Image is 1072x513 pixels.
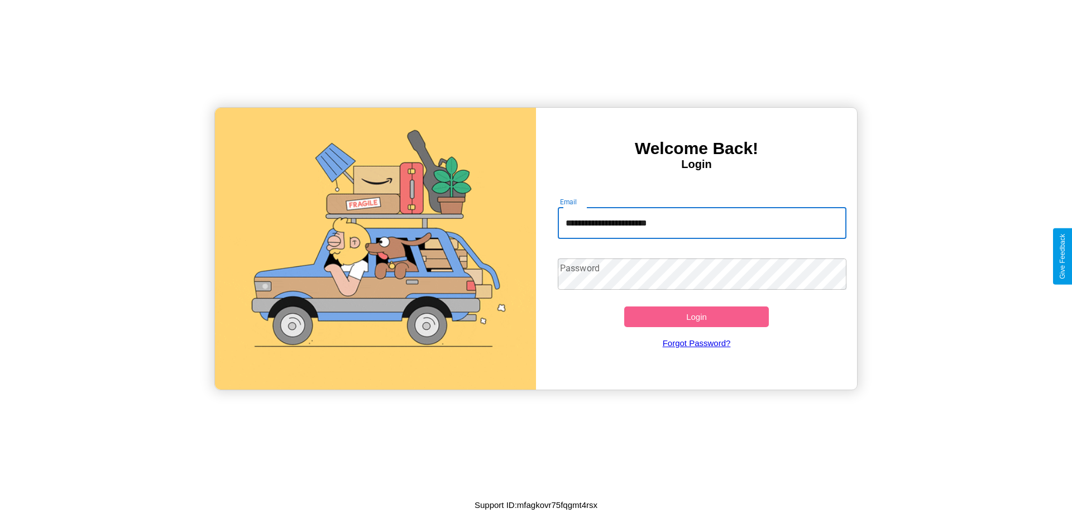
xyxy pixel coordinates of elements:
[560,197,577,207] label: Email
[475,497,597,512] p: Support ID: mfagkovr75fqgmt4rsx
[1059,234,1066,279] div: Give Feedback
[536,158,857,171] h4: Login
[552,327,841,359] a: Forgot Password?
[624,306,769,327] button: Login
[536,139,857,158] h3: Welcome Back!
[215,108,536,390] img: gif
